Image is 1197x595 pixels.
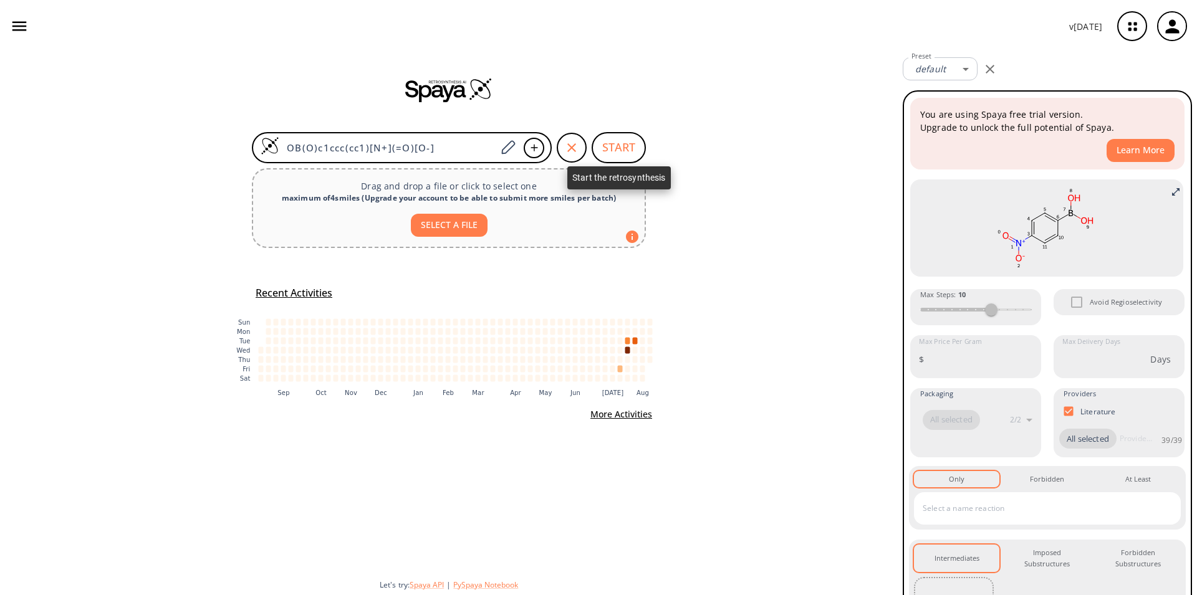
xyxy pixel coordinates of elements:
text: Jun [570,389,580,396]
span: Packaging [920,388,953,399]
button: SELECT A FILE [411,214,488,237]
text: [DATE] [602,389,624,396]
div: At Least [1125,474,1151,485]
button: Forbidden Substructures [1095,545,1181,573]
p: Literature [1080,406,1116,417]
g: cell [259,318,653,381]
text: Sep [277,389,289,396]
text: Nov [345,389,357,396]
div: Forbidden [1030,474,1064,485]
p: Days [1150,353,1171,366]
p: $ [919,353,924,366]
text: Mar [472,389,484,396]
div: Forbidden Substructures [1105,547,1171,570]
p: Drag and drop a file or click to select one [263,179,635,193]
button: Only [914,471,999,487]
span: Avoid Regioselectivity [1090,297,1162,308]
text: Oct [315,389,327,396]
span: Providers [1064,388,1096,399]
img: Spaya logo [405,77,493,102]
g: x-axis tick label [277,389,649,396]
label: Max Delivery Days [1062,337,1120,346]
div: Start the retrosynthesis [567,166,671,189]
button: Imposed Substructures [1004,545,1090,573]
input: Select a name reaction [920,498,1156,518]
button: Learn More [1107,139,1175,162]
text: Jan [413,389,423,396]
text: Aug [637,389,649,396]
text: Mon [237,328,251,335]
p: 39 / 39 [1161,435,1182,445]
button: Intermediates [914,545,999,573]
label: Max Price Per Gram [919,337,982,346]
span: Max Steps : [920,289,966,300]
p: 2 / 2 [1010,414,1021,425]
em: default [915,63,946,75]
text: Apr [510,389,521,396]
text: Wed [236,347,250,354]
button: Recent Activities [251,283,337,303]
button: Forbidden [1004,471,1090,487]
label: Preset [911,52,931,61]
div: Let's try: [380,579,893,590]
div: Imposed Substructures [1014,547,1080,570]
text: Dec [375,389,387,396]
text: May [539,389,552,396]
text: Thu [238,356,250,363]
button: PySpaya Notebook [453,579,518,590]
span: All selected [1059,433,1117,445]
input: Provider name [1117,429,1155,449]
svg: OB(O)c1ccc(cc1)[N+](=O)[O-] [920,184,1174,272]
img: Logo Spaya [261,136,279,155]
text: Feb [443,389,454,396]
div: Intermediates [935,553,979,564]
input: Enter SMILES [279,141,496,154]
text: Sun [238,319,250,326]
text: Tue [239,338,251,345]
p: You are using Spaya free trial version. Upgrade to unlock the full potential of Spaya. [920,108,1175,134]
text: Sat [240,375,251,382]
g: y-axis tick label [236,319,250,382]
button: At Least [1095,471,1181,487]
button: START [592,132,646,163]
svg: Full screen [1171,187,1181,197]
div: maximum of 4 smiles ( Upgrade your account to be able to submit more smiles per batch ) [263,193,635,204]
button: Spaya API [410,579,444,590]
div: Only [949,474,964,485]
text: Fri [243,366,250,373]
h5: Recent Activities [256,287,332,300]
span: All selected [923,414,980,426]
p: v [DATE] [1069,20,1102,33]
span: | [444,579,453,590]
button: More Activities [585,403,657,426]
strong: 10 [958,290,966,299]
